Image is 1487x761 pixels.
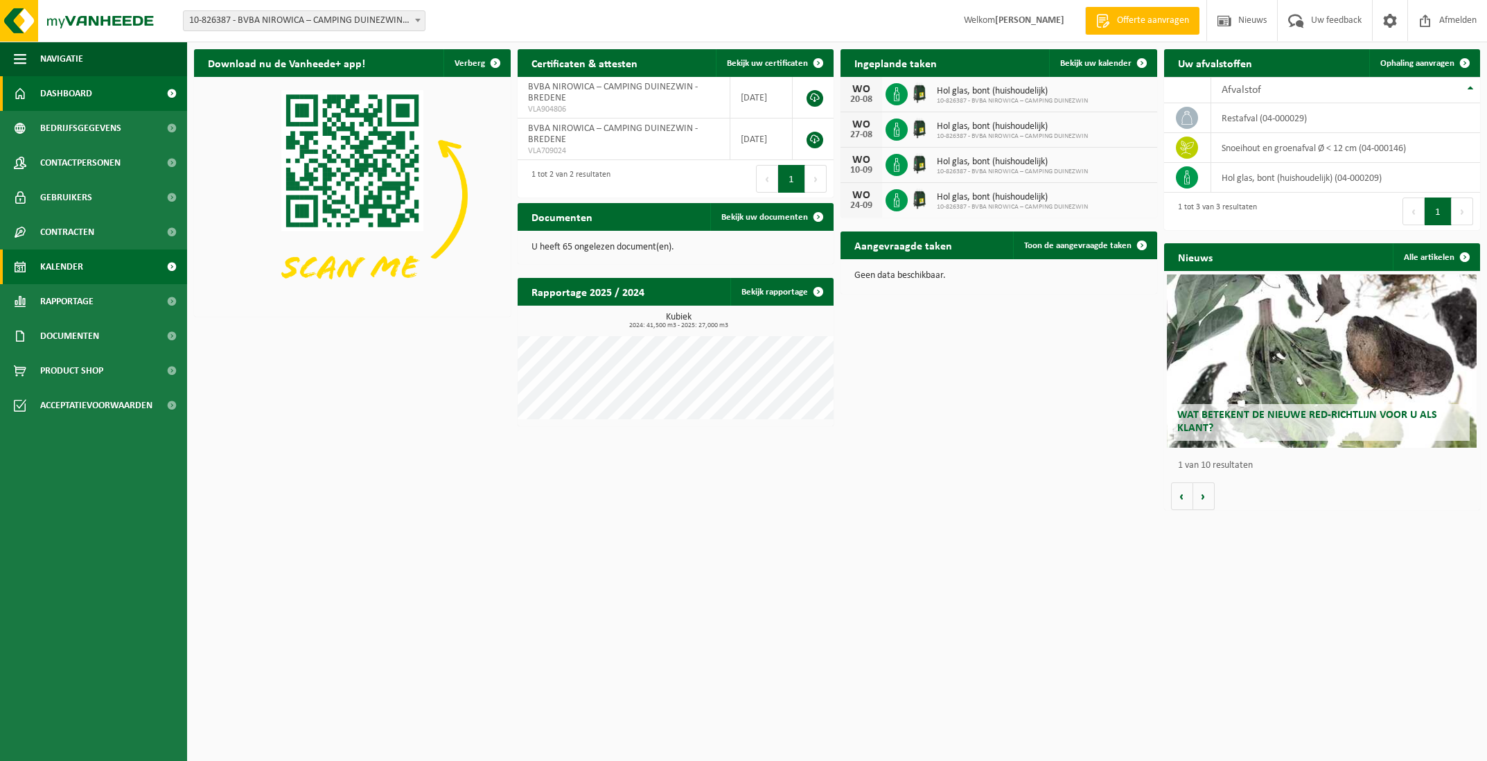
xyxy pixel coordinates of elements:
[847,201,875,211] div: 24-09
[528,82,698,103] span: BVBA NIROWICA – CAMPING DUINEZWIN - BREDENE
[854,271,1143,281] p: Geen data beschikbaar.
[455,59,485,68] span: Verberg
[908,152,931,175] img: CR-HR-1C-1000-PES-01
[937,97,1088,105] span: 10-826387 - BVBA NIROWICA – CAMPING DUINEZWIN
[847,166,875,175] div: 10-09
[1211,103,1480,133] td: restafval (04-000029)
[908,187,931,211] img: CR-HR-1C-1000-PES-01
[443,49,509,77] button: Verberg
[847,130,875,140] div: 27-08
[937,192,1088,203] span: Hol glas, bont (huishoudelijk)
[525,322,834,329] span: 2024: 41,500 m3 - 2025: 27,000 m3
[183,10,425,31] span: 10-826387 - BVBA NIROWICA – CAMPING DUINEZWIN - BREDENE
[1193,482,1215,510] button: Volgende
[847,190,875,201] div: WO
[1085,7,1199,35] a: Offerte aanvragen
[721,213,808,222] span: Bekijk uw documenten
[730,278,832,306] a: Bekijk rapportage
[756,165,778,193] button: Previous
[518,203,606,230] h2: Documenten
[525,313,834,329] h3: Kubiek
[908,81,931,105] img: CR-HR-1C-1000-PES-01
[1452,198,1473,225] button: Next
[1380,59,1454,68] span: Ophaling aanvragen
[518,49,651,76] h2: Certificaten & attesten
[40,215,94,250] span: Contracten
[1393,243,1479,271] a: Alle artikelen
[1171,482,1193,510] button: Vorige
[40,319,99,353] span: Documenten
[847,84,875,95] div: WO
[40,42,83,76] span: Navigatie
[40,353,103,388] span: Product Shop
[40,388,152,423] span: Acceptatievoorwaarden
[841,49,951,76] h2: Ingeplande taken
[1211,133,1480,163] td: snoeihout en groenafval Ø < 12 cm (04-000146)
[1024,241,1132,250] span: Toon de aangevraagde taken
[710,203,832,231] a: Bekijk uw documenten
[531,243,820,252] p: U heeft 65 ongelezen document(en).
[40,180,92,215] span: Gebruikers
[730,77,793,119] td: [DATE]
[528,104,720,115] span: VLA904806
[847,155,875,166] div: WO
[1402,198,1425,225] button: Previous
[847,95,875,105] div: 20-08
[730,119,793,160] td: [DATE]
[194,77,511,314] img: Download de VHEPlus App
[1211,163,1480,193] td: hol glas, bont (huishoudelijk) (04-000209)
[184,11,425,30] span: 10-826387 - BVBA NIROWICA – CAMPING DUINEZWIN - BREDENE
[1177,410,1437,434] span: Wat betekent de nieuwe RED-richtlijn voor u als klant?
[528,146,720,157] span: VLA709024
[1425,198,1452,225] button: 1
[1049,49,1156,77] a: Bekijk uw kalender
[937,168,1088,176] span: 10-826387 - BVBA NIROWICA – CAMPING DUINEZWIN
[40,250,83,284] span: Kalender
[40,76,92,111] span: Dashboard
[908,116,931,140] img: CR-HR-1C-1000-PES-01
[40,146,121,180] span: Contactpersonen
[1013,231,1156,259] a: Toon de aangevraagde taken
[1369,49,1479,77] a: Ophaling aanvragen
[937,203,1088,211] span: 10-826387 - BVBA NIROWICA – CAMPING DUINEZWIN
[847,119,875,130] div: WO
[937,86,1088,97] span: Hol glas, bont (huishoudelijk)
[727,59,808,68] span: Bekijk uw certificaten
[937,157,1088,168] span: Hol glas, bont (huishoudelijk)
[1060,59,1132,68] span: Bekijk uw kalender
[937,121,1088,132] span: Hol glas, bont (huishoudelijk)
[1171,196,1257,227] div: 1 tot 3 van 3 resultaten
[525,164,610,194] div: 1 tot 2 van 2 resultaten
[841,231,966,259] h2: Aangevraagde taken
[1164,49,1266,76] h2: Uw afvalstoffen
[716,49,832,77] a: Bekijk uw certificaten
[1222,85,1261,96] span: Afvalstof
[194,49,379,76] h2: Download nu de Vanheede+ app!
[1164,243,1226,270] h2: Nieuws
[40,111,121,146] span: Bedrijfsgegevens
[1114,14,1193,28] span: Offerte aanvragen
[1167,274,1477,448] a: Wat betekent de nieuwe RED-richtlijn voor u als klant?
[805,165,827,193] button: Next
[1178,461,1474,471] p: 1 van 10 resultaten
[40,284,94,319] span: Rapportage
[778,165,805,193] button: 1
[518,278,658,305] h2: Rapportage 2025 / 2024
[528,123,698,145] span: BVBA NIROWICA – CAMPING DUINEZWIN - BREDENE
[995,15,1064,26] strong: [PERSON_NAME]
[937,132,1088,141] span: 10-826387 - BVBA NIROWICA – CAMPING DUINEZWIN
